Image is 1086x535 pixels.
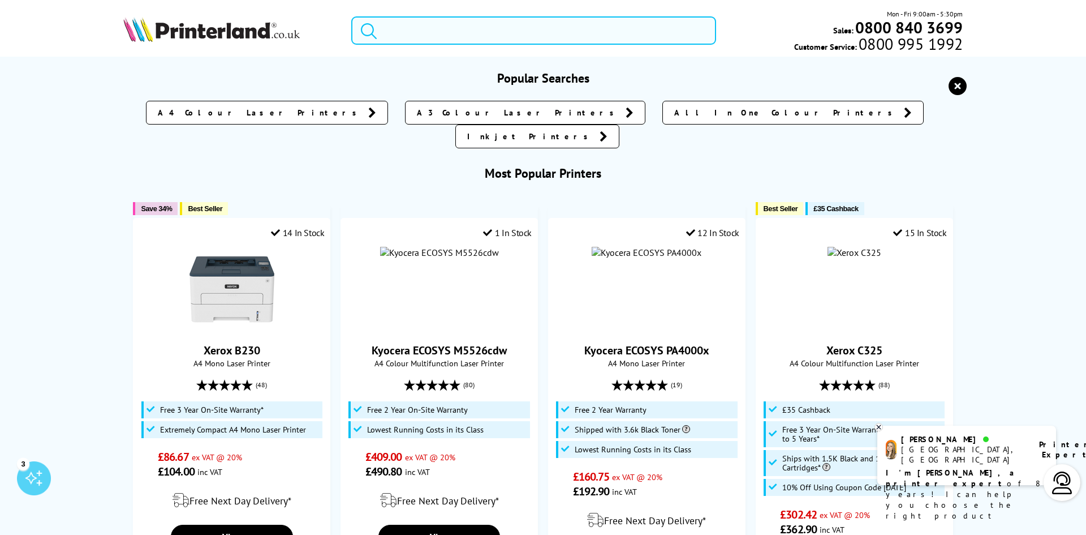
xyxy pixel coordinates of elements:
span: inc VAT [820,524,844,535]
span: £35 Cashback [782,405,830,414]
span: Free 3 Year On-Site Warranty* [160,405,264,414]
button: Best Seller [756,202,804,215]
span: A4 Colour Multifunction Laser Printer [762,358,947,369]
span: A4 Mono Laser Printer [554,358,739,369]
span: ex VAT @ 20% [612,472,662,482]
input: Search product [351,16,716,45]
b: I'm [PERSON_NAME], a printer expert [886,468,1018,489]
span: Lowest Running Costs in its Class [367,425,484,434]
span: Lowest Running Costs in its Class [575,445,691,454]
span: A4 Colour Laser Printers [158,107,363,118]
span: Extremely Compact A4 Mono Laser Printer [160,425,306,434]
span: £192.90 [573,484,610,499]
span: A3 Colour Laser Printers [417,107,620,118]
button: Best Seller [180,202,228,215]
div: 12 In Stock [686,227,739,238]
div: modal_delivery [347,485,532,516]
span: Shipped with 3.6k Black Toner [575,425,690,434]
span: £160.75 [573,469,610,484]
span: (80) [463,374,475,396]
span: Free 3 Year On-Site Warranty and Extend up to 5 Years* [782,425,942,443]
span: ex VAT @ 20% [820,510,870,520]
span: A4 Colour Multifunction Laser Printer [347,358,532,369]
span: inc VAT [612,486,637,497]
h3: Popular Searches [123,70,963,86]
span: £409.00 [365,450,402,464]
span: Inkjet Printers [467,131,594,142]
span: All In One Colour Printers [674,107,898,118]
b: 0800 840 3699 [855,17,963,38]
a: Inkjet Printers [455,125,619,148]
a: Printerland Logo [123,17,337,44]
a: Kyocera ECOSYS PA4000x [584,343,709,358]
span: Best Seller [188,204,222,213]
span: Customer Service: [794,38,963,52]
a: Xerox C325 [826,343,882,358]
a: 0800 840 3699 [854,22,963,33]
a: Xerox B230 [204,343,260,358]
div: [GEOGRAPHIC_DATA], [GEOGRAPHIC_DATA] [901,444,1025,465]
button: Save 34% [133,202,178,215]
span: (88) [878,374,890,396]
div: 3 [17,457,29,470]
span: £35 Cashback [813,204,858,213]
span: inc VAT [197,466,222,477]
p: of 8 years! I can help you choose the right product [886,468,1048,521]
span: Best Seller [764,204,798,213]
span: £86.67 [158,450,189,464]
a: Xerox B230 [189,323,274,334]
span: £302.42 [780,507,817,522]
img: Printerland Logo [123,17,300,42]
div: 1 In Stock [483,227,532,238]
span: Mon - Fri 9:00am - 5:30pm [887,8,963,19]
img: user-headset-light.svg [1051,472,1074,494]
div: modal_delivery [139,485,324,516]
img: amy-livechat.png [886,440,897,460]
a: A3 Colour Laser Printers [405,101,645,125]
button: £35 Cashback [805,202,864,215]
img: Xerox B230 [189,247,274,332]
span: A4 Mono Laser Printer [139,358,324,369]
h3: Most Popular Printers [123,165,963,181]
img: Kyocera ECOSYS PA4000x [592,247,701,258]
div: [PERSON_NAME] [901,434,1025,444]
img: Kyocera ECOSYS M5526cdw [380,247,499,258]
a: All In One Colour Printers [662,101,924,125]
a: Kyocera ECOSYS M5526cdw [372,343,507,358]
div: 15 In Stock [893,227,946,238]
span: 0800 995 1992 [857,38,963,49]
span: ex VAT @ 20% [192,452,242,463]
span: £490.80 [365,464,402,479]
span: ex VAT @ 20% [405,452,455,463]
span: 10% Off Using Coupon Code [DATE] [782,483,906,492]
span: £104.00 [158,464,195,479]
span: Sales: [833,25,854,36]
span: Free 2 Year Warranty [575,405,647,414]
span: (48) [256,374,267,396]
div: 14 In Stock [271,227,324,238]
img: Xerox C325 [828,247,881,258]
span: inc VAT [405,466,430,477]
span: Save 34% [141,204,172,213]
span: (19) [671,374,682,396]
span: Ships with 1.5K Black and 1K CMY Toner Cartridges* [782,454,942,472]
span: Free 2 Year On-Site Warranty [367,405,468,414]
a: A4 Colour Laser Printers [146,101,388,125]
